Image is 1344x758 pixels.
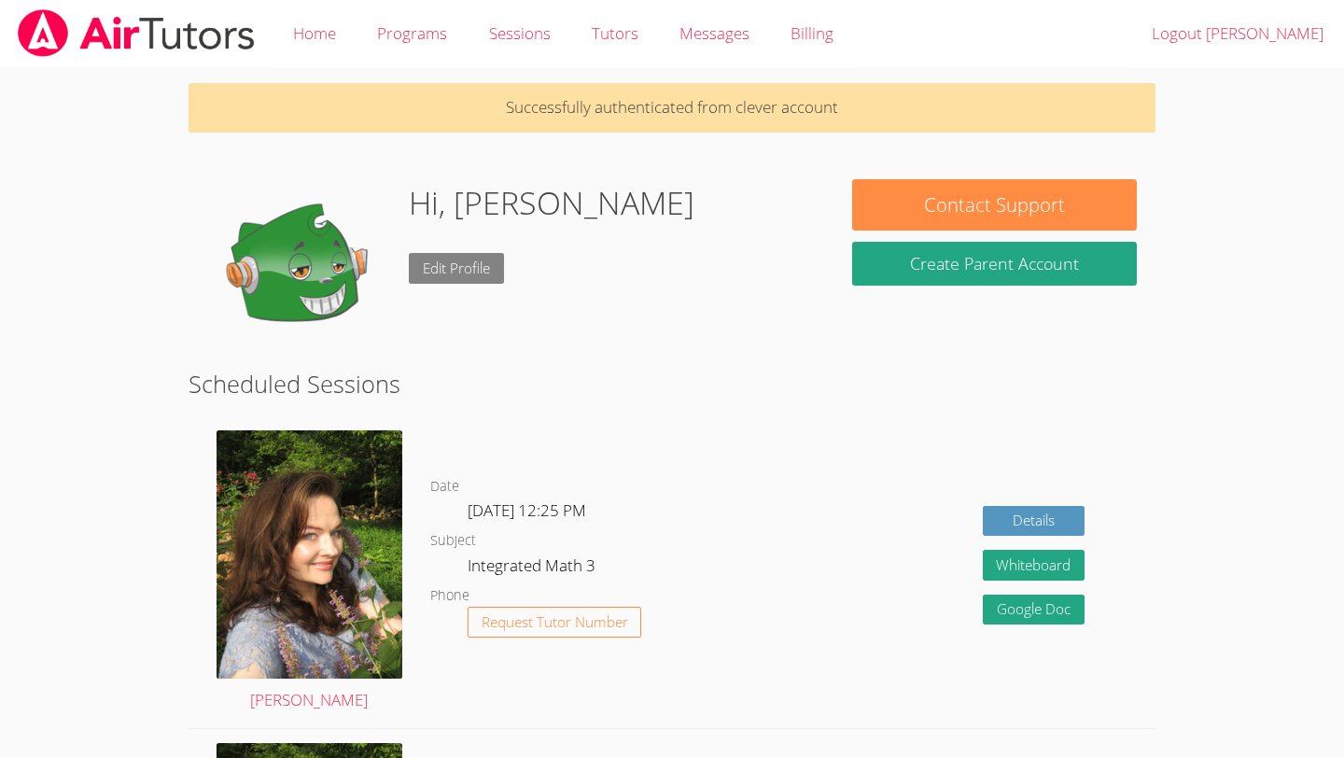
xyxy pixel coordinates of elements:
h1: Hi, [PERSON_NAME] [409,179,694,227]
span: Messages [679,22,749,44]
span: [DATE] 12:25 PM [468,499,586,521]
a: Details [983,506,1085,537]
a: [PERSON_NAME] [217,430,402,713]
dd: Integrated Math 3 [468,553,599,584]
img: a.JPG [217,430,402,679]
button: Request Tutor Number [468,607,642,638]
button: Whiteboard [983,550,1085,581]
button: Create Parent Account [852,242,1136,286]
a: Edit Profile [409,253,504,284]
a: Google Doc [983,595,1085,625]
button: Contact Support [852,179,1136,231]
p: Successfully authenticated from clever account [189,83,1156,133]
dt: Phone [430,584,469,608]
img: airtutors_banner-c4298cdbf04f3fff15de1276eac7730deb9818008684d7c2e4769d2f7ddbe033.png [16,9,257,57]
span: Request Tutor Number [482,615,628,629]
h2: Scheduled Sessions [189,366,1156,401]
img: default.png [207,179,394,366]
dt: Subject [430,529,476,553]
dt: Date [430,475,459,498]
